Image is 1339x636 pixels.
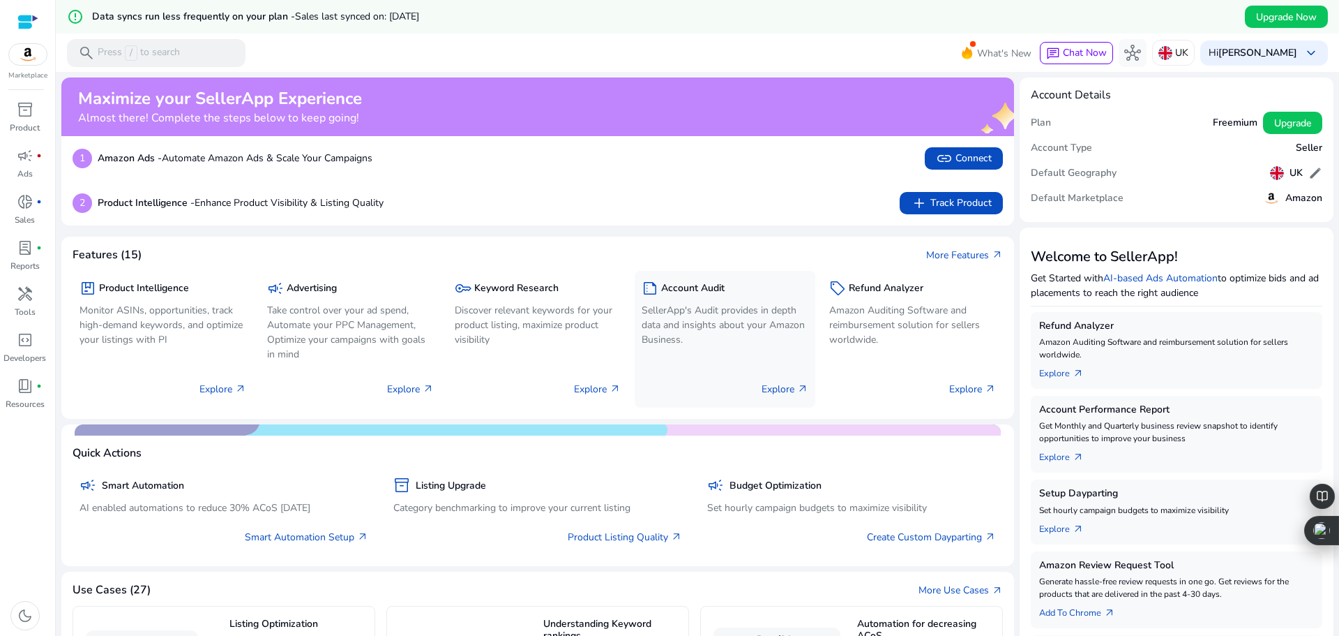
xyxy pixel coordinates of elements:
span: book_4 [17,378,33,394]
span: hub [1124,45,1141,61]
h4: Almost there! Complete the steps below to keep going! [78,112,362,125]
button: linkConnect [925,147,1003,170]
img: uk.svg [1270,166,1284,180]
h5: Account Audit [661,283,725,295]
h5: Data syncs run less frequently on your plan - [92,11,419,23]
h5: Listing Upgrade [416,480,486,492]
span: dark_mode [17,607,33,624]
button: Upgrade [1263,112,1322,134]
img: amazon.svg [1263,190,1280,207]
a: Create Custom Dayparting [867,530,996,545]
span: arrow_outward [985,531,996,542]
span: arrow_outward [1073,452,1084,463]
span: Chat Now [1063,46,1107,59]
p: Sales [15,214,35,226]
b: [PERSON_NAME] [1218,46,1297,59]
p: Set hourly campaign budgets to maximize visibility [707,501,996,515]
span: arrow_outward [797,383,808,394]
span: add [911,195,928,212]
p: Press to search [98,45,180,61]
span: arrow_outward [1104,607,1115,619]
span: lab_profile [17,239,33,256]
span: Connect [936,150,992,167]
button: Upgrade Now [1245,6,1328,28]
h5: Amazon Review Request Tool [1039,560,1314,572]
p: Ads [17,168,33,180]
span: arrow_outward [610,383,621,394]
a: More Featuresarrow_outward [926,248,1003,262]
span: campaign [17,147,33,164]
h5: Setup Dayparting [1039,488,1314,500]
img: uk.svg [1158,46,1172,60]
h5: Amazon [1285,193,1322,205]
span: fiber_manual_record [36,383,42,389]
h5: Account Type [1031,142,1092,154]
h5: Plan [1031,117,1051,129]
span: chat [1046,47,1060,61]
mat-icon: error_outline [67,8,84,25]
span: What's New [977,41,1031,66]
h5: Refund Analyzer [849,283,923,295]
h5: Seller [1296,142,1322,154]
p: Amazon Auditing Software and reimbursement solution for sellers worldwide. [1039,336,1314,361]
span: arrow_outward [423,383,434,394]
p: Developers [3,352,46,364]
span: edit [1308,166,1322,180]
p: Explore [199,382,246,397]
p: Explore [762,382,808,397]
p: Get Started with to optimize bids and ad placements to reach the right audience [1031,271,1322,300]
p: Marketplace [8,71,47,81]
h5: Default Marketplace [1031,193,1124,205]
span: inventory_2 [393,477,410,494]
button: chatChat Now [1040,42,1113,64]
h5: Freemium [1213,117,1257,129]
a: AI-based Ads Automation [1103,272,1218,285]
p: Enhance Product Visibility & Listing Quality [98,195,384,210]
p: Category benchmarking to improve your current listing [393,501,682,515]
p: Product [10,121,40,134]
span: handyman [17,286,33,302]
p: Automate Amazon Ads & Scale Your Campaigns [98,151,372,165]
span: arrow_outward [992,585,1003,596]
p: Explore [949,382,996,397]
span: fiber_manual_record [36,199,42,205]
span: inventory_2 [17,101,33,118]
span: code_blocks [17,332,33,348]
span: arrow_outward [985,383,996,394]
span: / [125,45,137,61]
p: Take control over your ad spend, Automate your PPC Management, Optimize your campaigns with goals... [267,303,434,362]
h5: Smart Automation [102,480,184,492]
a: Explorearrow_outward [1039,361,1095,380]
span: sell [829,280,846,297]
h5: Budget Optimization [729,480,822,492]
button: hub [1119,39,1147,67]
p: Explore [387,382,434,397]
h5: Advertising [287,283,337,295]
span: link [936,150,953,167]
span: arrow_outward [235,383,246,394]
a: Explorearrow_outward [1039,445,1095,464]
span: arrow_outward [1073,368,1084,379]
h5: Default Geography [1031,168,1117,179]
h2: Maximize your SellerApp Experience [78,89,362,109]
p: Resources [6,398,45,411]
span: summarize [642,280,658,297]
span: arrow_outward [992,249,1003,260]
p: SellerApp's Audit provides in depth data and insights about your Amazon Business. [642,303,808,347]
h4: Quick Actions [73,447,142,460]
span: fiber_manual_record [36,153,42,158]
h5: Keyword Research [474,283,559,295]
a: More Use Casesarrow_outward [918,583,1003,598]
p: Monitor ASINs, opportunities, track high-demand keywords, and optimize your listings with PI [80,303,246,347]
a: Explorearrow_outward [1039,517,1095,536]
img: amazon.svg [9,44,47,65]
span: search [78,45,95,61]
h5: Account Performance Report [1039,404,1314,416]
b: Amazon Ads - [98,151,162,165]
h4: Use Cases (27) [73,584,151,597]
p: UK [1175,40,1188,65]
p: Hi [1209,48,1297,58]
button: addTrack Product [900,192,1003,214]
h4: Features (15) [73,249,142,262]
a: Add To Chrome [1039,600,1126,620]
